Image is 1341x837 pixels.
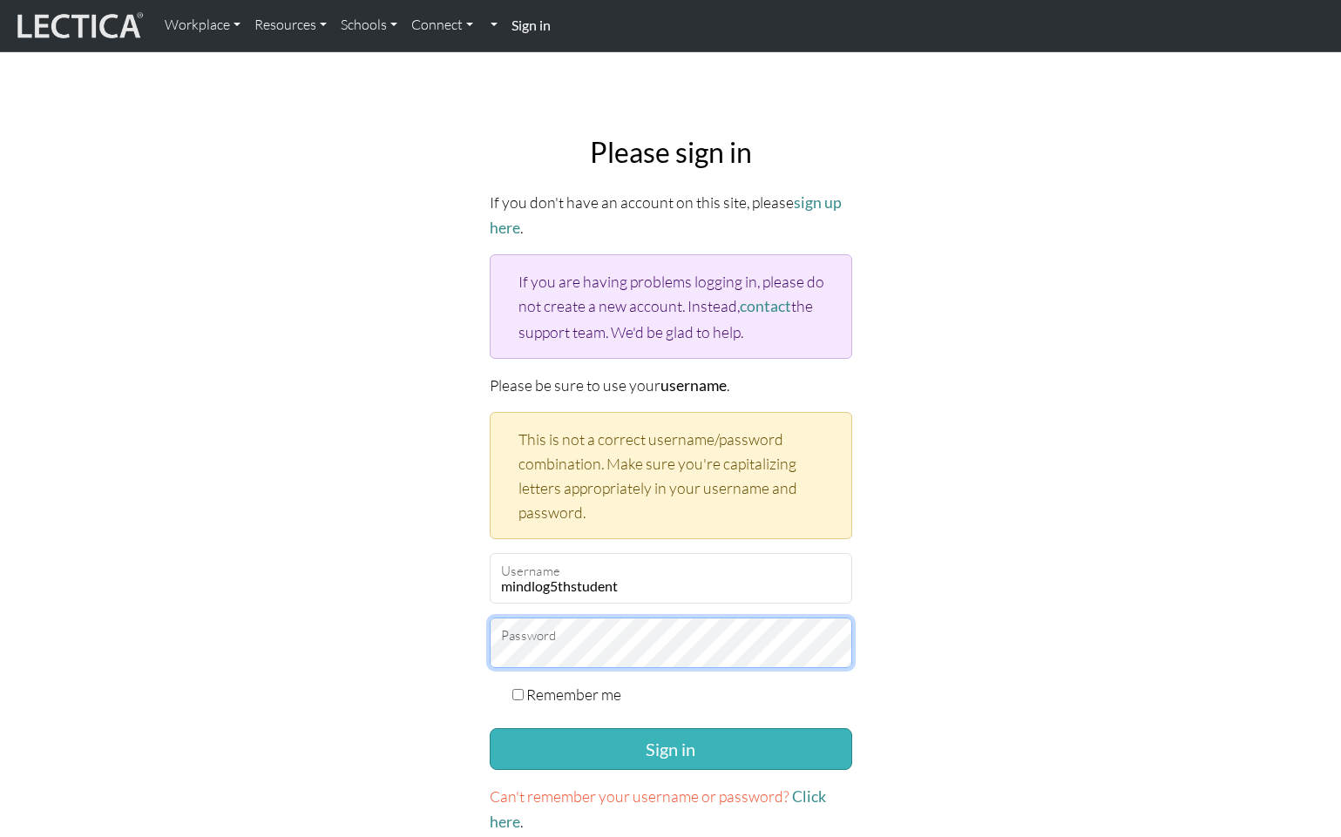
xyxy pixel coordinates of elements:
[490,787,826,831] a: Click here
[505,7,558,44] a: Sign in
[13,10,144,43] img: lecticalive
[247,7,334,44] a: Resources
[490,784,852,834] p: .
[404,7,480,44] a: Connect
[490,254,852,358] div: If you are having problems logging in, please do not create a new account. Instead, the support t...
[490,786,789,806] span: Can't remember your username or password?
[511,17,551,33] strong: Sign in
[158,7,247,44] a: Workplace
[526,682,621,706] label: Remember me
[660,376,727,395] strong: username
[490,728,852,770] button: Sign in
[490,412,852,540] div: This is not a correct username/password combination. Make sure you're capitalizing letters approp...
[740,297,791,315] a: contact
[490,136,852,169] h2: Please sign in
[490,190,852,240] p: If you don't have an account on this site, please .
[334,7,404,44] a: Schools
[490,553,852,604] input: Username
[490,373,852,398] p: Please be sure to use your .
